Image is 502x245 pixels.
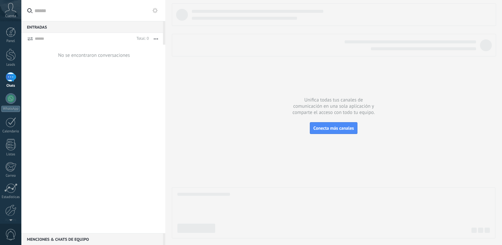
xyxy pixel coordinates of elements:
div: Entradas [21,21,163,33]
div: Listas [1,152,20,157]
span: Cuenta [5,14,16,18]
div: Calendario [1,129,20,134]
div: WhatsApp [1,106,20,112]
button: Conecta más canales [310,122,357,134]
div: Estadísticas [1,195,20,199]
span: Conecta más canales [313,125,354,131]
div: Leads [1,63,20,67]
div: Correo [1,174,20,178]
div: Total: 0 [134,35,149,42]
div: Panel [1,39,20,43]
div: No se encontraron conversaciones [58,52,130,58]
div: Menciones & Chats de equipo [21,233,163,245]
div: Chats [1,84,20,88]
